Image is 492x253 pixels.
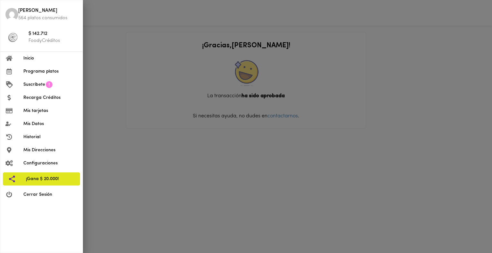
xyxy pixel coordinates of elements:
[455,216,486,247] iframe: Messagebird Livechat Widget
[29,37,78,44] p: FoodyCréditos
[29,30,78,38] span: $ 142.712
[26,176,75,182] span: ¡Gana $ 20.000!
[23,191,78,198] span: Cerrar Sesión
[8,33,18,42] img: foody-creditos-black.png
[23,94,78,101] span: Recarga Créditos
[23,81,45,88] span: Suscríbete
[23,121,78,127] span: Mis Datos
[18,15,78,21] p: 564 platos consumidos
[18,7,78,15] span: [PERSON_NAME]
[23,134,78,140] span: Historial
[23,147,78,154] span: Mis Direcciones
[23,55,78,62] span: Inicio
[23,107,78,114] span: Mis tarjetas
[23,160,78,167] span: Configuraciones
[23,68,78,75] span: Programa platos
